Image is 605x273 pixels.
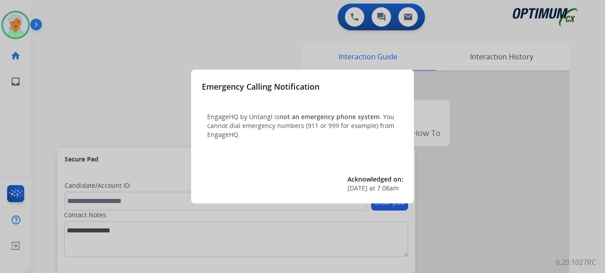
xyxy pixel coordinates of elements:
span: 7:08am [377,184,399,193]
p: EngageHQ by Untangl is . You cannot dial emergency numbers (911 or 999 for example) from EngageHQ. [207,112,398,139]
h3: Emergency Calling Notification [202,80,319,93]
span: not an emergency phone system [279,112,380,121]
div: at [347,184,403,193]
p: 0.20.1027RC [556,257,596,268]
span: Acknowledged on: [347,175,403,183]
span: [DATE] [347,184,368,193]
